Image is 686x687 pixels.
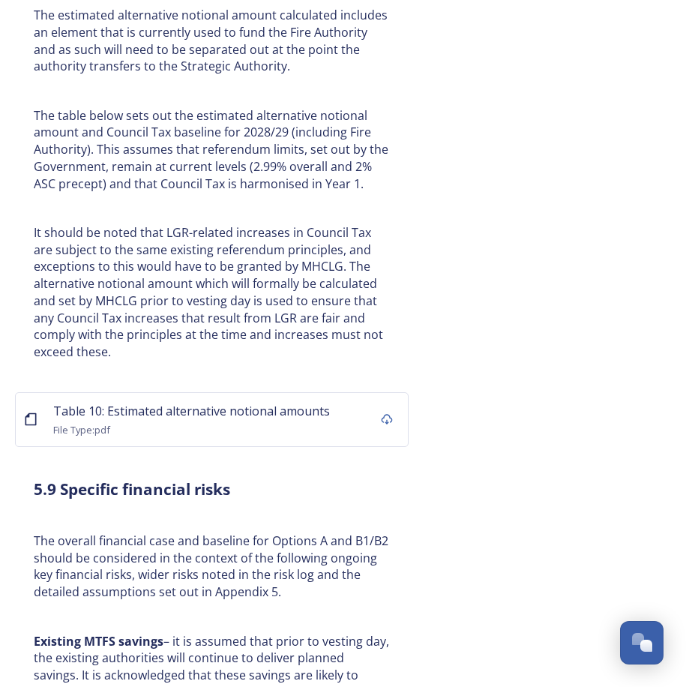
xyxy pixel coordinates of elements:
button: Open Chat [620,621,664,664]
span: Table 10: Estimated alternative notional amounts [53,403,330,419]
strong: Existing MTFS savings [34,633,163,649]
p: The table below sets out the estimated alternative notional amount and Council Tax baseline for 2... [34,107,390,193]
span: File Type: pdf [53,423,110,436]
p: The estimated alternative notional amount calculated includes an element that is currently used t... [34,7,390,75]
a: Table 10: Estimated alternative notional amounts [53,401,330,419]
p: The overall financial case and baseline for Options A and B1/B2 should be considered in the conte... [34,532,390,601]
p: It should be noted that LGR-related increases in Council Tax are subject to the same existing ref... [34,224,390,361]
strong: 5.9 Specific financial risks [34,478,230,499]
